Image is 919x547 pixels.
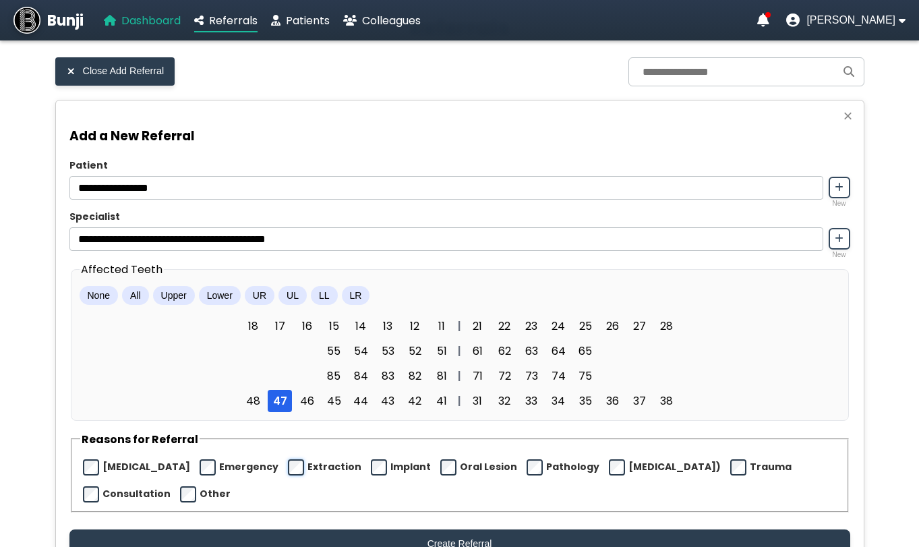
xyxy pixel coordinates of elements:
[349,365,373,387] span: 84
[268,315,292,337] span: 17
[429,365,454,387] span: 81
[362,13,421,28] span: Colleagues
[69,210,850,224] label: Specialist
[600,315,624,337] span: 26
[307,460,361,474] label: Extraction
[322,340,346,362] span: 55
[403,315,427,337] span: 12
[546,365,570,387] span: 74
[627,315,651,337] span: 27
[199,286,241,305] button: Lower
[278,286,307,305] button: UL
[322,390,346,412] span: 45
[519,340,543,362] span: 63
[80,286,118,305] button: None
[627,390,651,412] span: 37
[349,390,373,412] span: 44
[241,390,265,412] span: 48
[311,286,338,305] button: LL
[200,487,231,501] label: Other
[600,390,624,412] span: 36
[403,365,427,387] span: 82
[286,13,330,28] span: Patients
[429,315,454,337] span: 11
[492,390,516,412] span: 32
[546,390,570,412] span: 34
[245,286,274,305] button: UR
[122,286,149,305] button: All
[219,460,278,474] label: Emergency
[153,286,195,305] button: Upper
[573,365,597,387] span: 75
[465,390,490,412] span: 31
[322,365,346,387] span: 85
[465,340,490,362] span: 61
[376,365,400,387] span: 83
[47,9,84,32] span: Bunji
[102,487,171,501] label: Consultation
[654,390,678,412] span: 38
[465,315,490,337] span: 21
[104,12,181,29] a: Dashboard
[429,390,454,412] span: 41
[460,460,517,474] label: Oral Lesion
[628,460,721,474] label: [MEDICAL_DATA])
[786,13,906,27] button: User menu
[546,315,570,337] span: 24
[69,159,850,173] label: Patient
[322,315,346,337] span: 15
[403,340,427,362] span: 52
[429,340,454,362] span: 51
[454,393,465,409] div: |
[342,286,370,305] button: LR
[403,390,427,412] span: 42
[295,315,319,337] span: 16
[573,390,597,412] span: 35
[492,340,516,362] span: 62
[492,315,516,337] span: 22
[573,315,597,337] span: 25
[654,315,678,337] span: 28
[194,12,258,29] a: Referrals
[376,315,400,337] span: 13
[390,460,431,474] label: Implant
[806,14,895,26] span: [PERSON_NAME]
[13,7,40,34] img: Bunji Dental Referral Management
[376,390,400,412] span: 43
[573,340,597,362] span: 65
[546,340,570,362] span: 64
[454,318,465,335] div: |
[121,13,181,28] span: Dashboard
[268,390,292,412] span: 47
[349,315,373,337] span: 14
[546,460,599,474] label: Pathology
[83,65,165,77] span: Close Add Referral
[55,57,175,86] button: Close Add Referral
[839,107,856,125] button: Close
[102,460,190,474] label: [MEDICAL_DATA]
[295,390,319,412] span: 46
[454,343,465,359] div: |
[80,431,200,448] legend: Reasons for Referral
[750,460,792,474] label: Trauma
[519,365,543,387] span: 73
[343,12,421,29] a: Colleagues
[519,390,543,412] span: 33
[376,340,400,362] span: 53
[757,13,769,27] a: Notifications
[519,315,543,337] span: 23
[349,340,373,362] span: 54
[209,13,258,28] span: Referrals
[454,368,465,384] div: |
[241,315,265,337] span: 18
[80,261,164,278] legend: Affected Teeth
[271,12,330,29] a: Patients
[465,365,490,387] span: 71
[492,365,516,387] span: 72
[13,7,84,34] a: Bunji
[69,126,850,146] h3: Add a New Referral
